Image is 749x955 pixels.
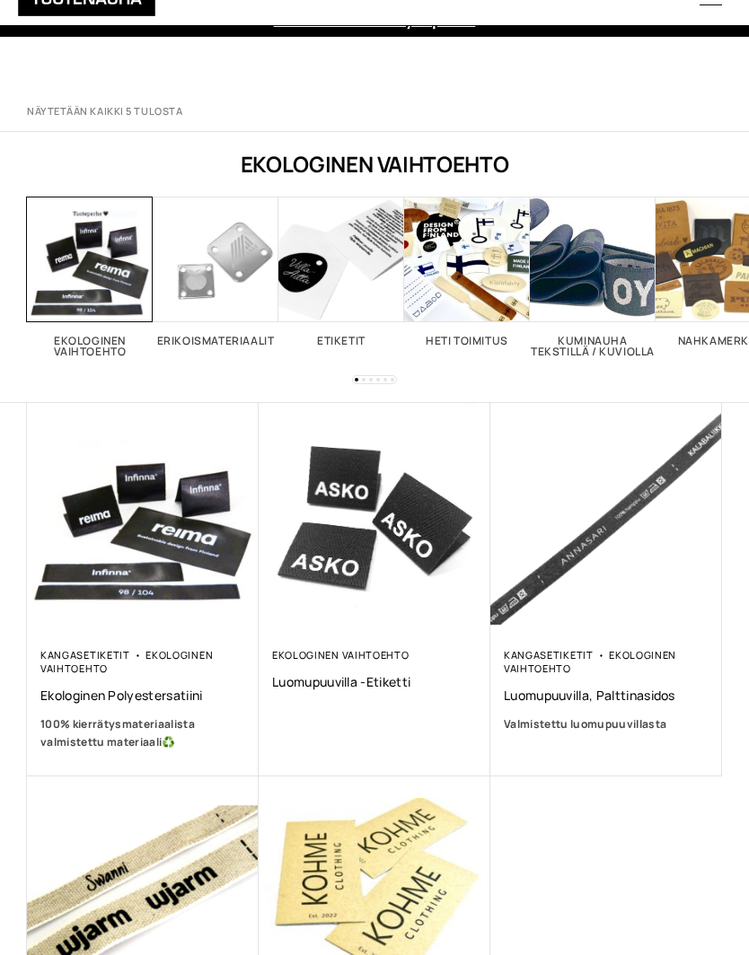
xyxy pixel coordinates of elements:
a: Kangasetiketit [504,648,594,661]
a: Ekologinen polyestersatiini [40,687,245,704]
a: Visit product category Etiketit [278,197,404,346]
a: Visit product category Kuminauha tekstillä / kuviolla [530,197,656,357]
p: Näytetään kaikki 5 tulosta [27,105,182,118]
a: Luomupuuvilla -etiketti [272,673,477,690]
h2: Heti toimitus [404,336,530,346]
a: Visit product category Heti toimitus [404,197,530,346]
h2: Erikoismateriaalit [153,336,278,346]
a: Ekologinen vaihtoehto [272,648,409,661]
a: Visit product category Ekologinen vaihtoehto [27,197,153,357]
h2: Kuminauha tekstillä / kuviolla [530,336,656,357]
h1: Ekologinen vaihtoehto [27,149,722,179]
a: Ekologinen vaihtoehto [504,648,676,675]
a: 100% kierrätysmateriaalista valmistettu materiaali♻️ [40,715,245,751]
h2: Ekologinen vaihtoehto [27,336,153,357]
p: ♻️ [40,715,245,751]
a: Kangasetiketit [40,648,130,661]
a: Valmistettu luomupuuvillasta [504,715,709,733]
a: Luomupuuvilla, palttinasidos [504,687,709,704]
a: Visit product category Erikoismateriaalit [153,197,278,346]
a: Ekologinen vaihtoehto [40,648,213,675]
span: Valmistettu luomupuuvillasta [504,716,666,732]
h2: Etiketit [278,336,404,346]
b: 100% kierrätysmateriaalista valmistettu materiaali [40,716,195,749]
